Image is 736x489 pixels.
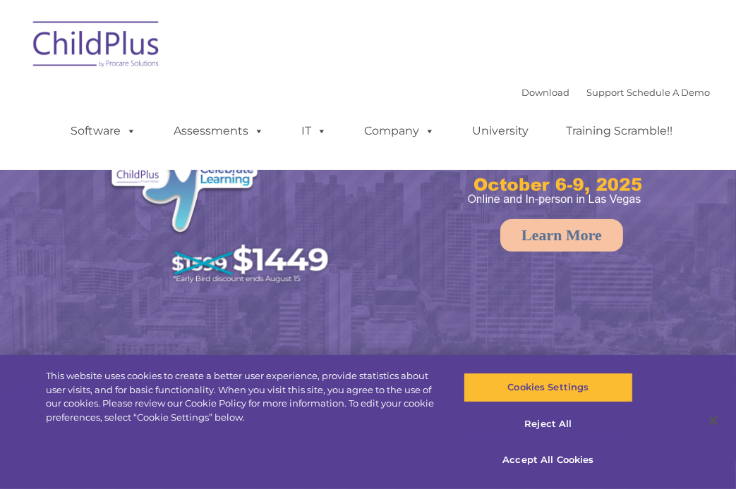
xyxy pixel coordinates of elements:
a: Schedule A Demo [627,87,711,98]
a: Training Scramble!! [553,117,687,145]
a: Assessments [160,117,279,145]
button: Accept All Cookies [464,445,633,475]
a: Learn More [500,219,623,252]
font: | [522,87,711,98]
a: Company [351,117,450,145]
a: IT [288,117,342,145]
img: ChildPlus by Procare Solutions [26,11,167,82]
a: Support [587,87,625,98]
button: Reject All [464,409,633,439]
a: Download [522,87,570,98]
div: This website uses cookies to create a better user experience, provide statistics about user visit... [46,369,442,424]
button: Cookies Settings [464,373,633,402]
a: University [459,117,543,145]
button: Close [698,405,729,436]
a: Software [57,117,151,145]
